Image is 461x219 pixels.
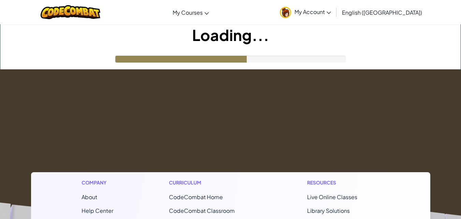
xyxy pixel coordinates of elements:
[338,3,426,22] a: English ([GEOGRAPHIC_DATA])
[82,207,113,214] a: Help Center
[82,193,97,201] a: About
[342,9,422,16] span: English ([GEOGRAPHIC_DATA])
[307,193,357,201] a: Live Online Classes
[82,179,113,186] h1: Company
[169,3,212,22] a: My Courses
[169,193,223,201] span: CodeCombat Home
[173,9,203,16] span: My Courses
[307,207,350,214] a: Library Solutions
[276,1,334,23] a: My Account
[169,179,251,186] h1: Curriculum
[280,7,291,18] img: avatar
[41,5,100,19] img: CodeCombat logo
[294,8,331,15] span: My Account
[0,24,461,45] h1: Loading...
[169,207,235,214] a: CodeCombat Classroom
[307,179,380,186] h1: Resources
